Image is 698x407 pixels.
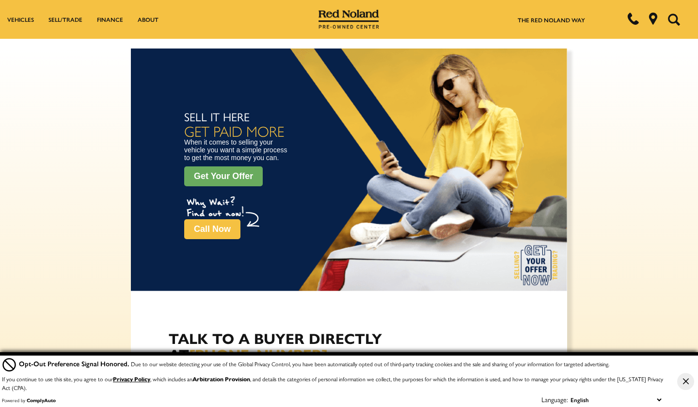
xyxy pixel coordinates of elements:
a: ComplyAuto [27,397,56,404]
a: The Red Noland Way [518,16,585,24]
h1: GET PAID MORE [184,129,291,133]
p: When it comes to selling your vehicle you want a simple process to get the most money you can. [184,138,291,162]
div: Powered by [2,397,56,403]
a: [PHONE_NUMBER] [189,343,328,364]
button: Get Your Offer [184,166,263,186]
a: Red Noland Pre-Owned [318,13,380,23]
a: Call Now [194,224,231,234]
h1: Talk to a buyer directly at , [169,330,529,362]
a: Privacy Policy [113,374,150,383]
div: Due to our website detecting your use of the Global Privacy Control, you have been automatically ... [19,358,609,369]
select: Language Select [568,394,664,405]
div: Language: [541,396,568,403]
button: Open the search field [664,0,683,38]
span: Opt-Out Preference Signal Honored . [19,358,131,368]
p: If you continue to use this site, you agree to our , which includes an , and details the categori... [2,374,663,392]
strong: Arbitration Provision [192,374,250,383]
h2: SELL IT HERE [184,114,291,119]
button: Close Button [677,373,694,390]
button: Call Now [184,219,240,239]
a: Get Your Offer [194,171,253,181]
img: Red Noland Pre-Owned [318,10,380,29]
